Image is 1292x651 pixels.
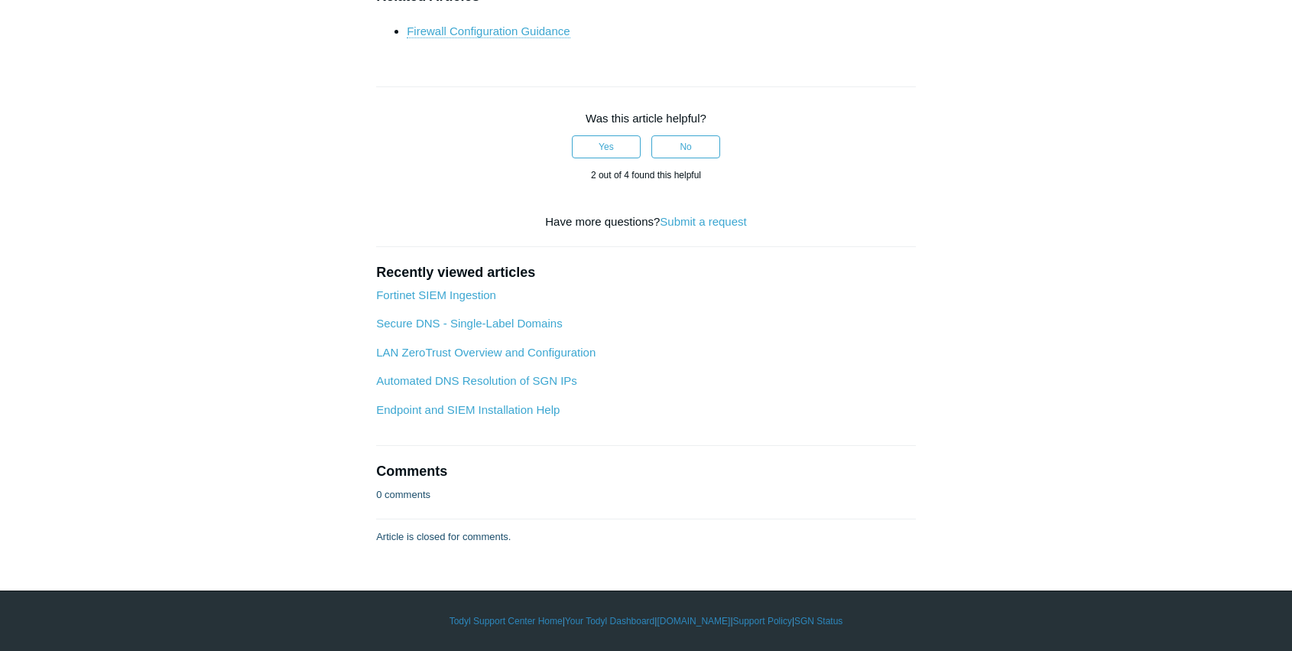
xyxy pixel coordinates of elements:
p: Article is closed for comments. [376,529,511,545]
h2: Recently viewed articles [376,262,916,283]
a: Fortinet SIEM Ingestion [376,288,496,301]
a: Secure DNS - Single-Label Domains [376,317,562,330]
div: Have more questions? [376,213,916,231]
a: LAN ZeroTrust Overview and Configuration [376,346,596,359]
span: 2 out of 4 found this helpful [591,170,701,181]
div: | | | | [203,614,1089,628]
h2: Comments [376,461,916,482]
a: Submit a request [660,215,746,228]
a: SGN Status [794,614,842,628]
a: Firewall Configuration Guidance [407,24,570,38]
p: 0 comments [376,487,430,503]
a: Automated DNS Resolution of SGN IPs [376,374,577,387]
button: This article was not helpful [651,135,720,158]
a: Todyl Support Center Home [450,614,563,628]
span: Was this article helpful? [586,112,706,125]
a: [DOMAIN_NAME] [657,614,730,628]
button: This article was helpful [572,135,641,158]
a: Your Todyl Dashboard [565,614,654,628]
a: Endpoint and SIEM Installation Help [376,403,560,416]
a: Support Policy [733,614,792,628]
